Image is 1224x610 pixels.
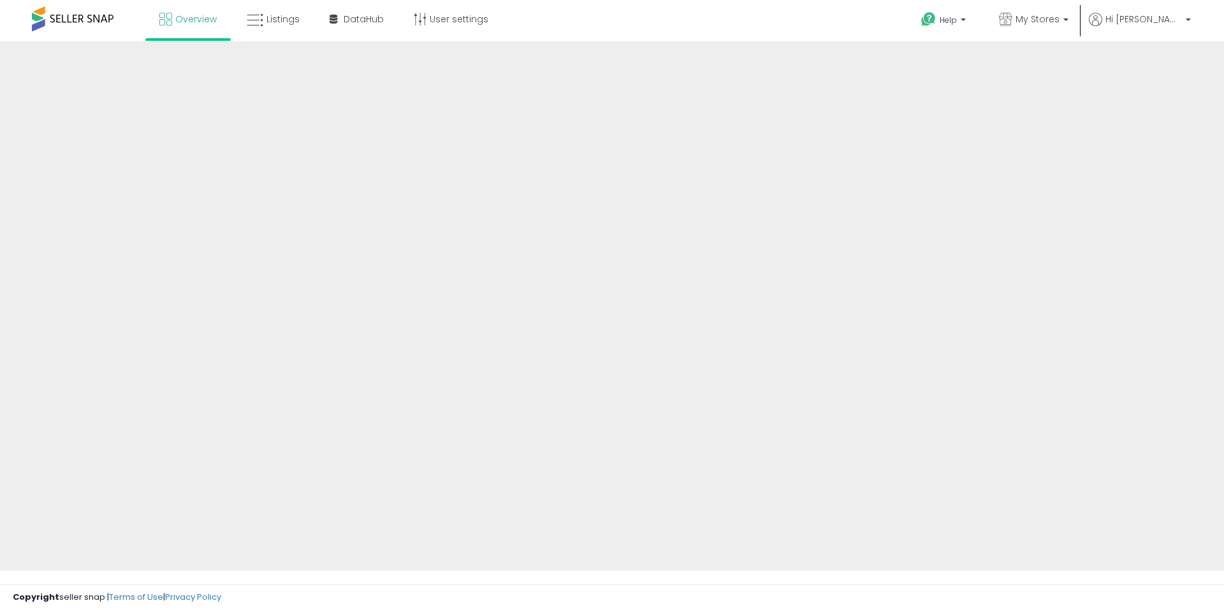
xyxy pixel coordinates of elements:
[911,2,979,41] a: Help
[1089,13,1191,41] a: Hi [PERSON_NAME]
[921,11,936,27] i: Get Help
[1105,13,1182,25] span: Hi [PERSON_NAME]
[1016,13,1060,25] span: My Stores
[175,13,217,25] span: Overview
[344,13,384,25] span: DataHub
[940,15,957,25] span: Help
[266,13,300,25] span: Listings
